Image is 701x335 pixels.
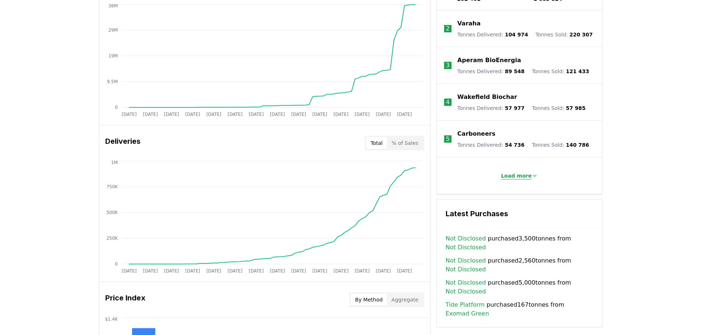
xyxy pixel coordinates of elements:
[457,104,525,112] p: Tonnes Delivered :
[446,309,489,318] a: Exomad Green
[446,243,486,252] a: Not Disclosed
[249,112,264,117] tspan: [DATE]
[108,53,118,58] tspan: 19M
[446,265,486,274] a: Not Disclosed
[505,32,528,38] span: 104 974
[143,112,158,117] tspan: [DATE]
[366,137,387,149] button: Total
[291,112,306,117] tspan: [DATE]
[206,112,221,117] tspan: [DATE]
[505,68,525,74] span: 89 548
[270,112,285,117] tspan: [DATE]
[121,268,137,274] tspan: [DATE]
[107,79,117,84] tspan: 9.5M
[446,24,450,33] p: 2
[446,278,593,296] span: purchased 5,000 tonnes from
[354,268,369,274] tspan: [DATE]
[333,268,348,274] tspan: [DATE]
[457,93,517,101] a: Wakefield Biochar
[105,317,118,322] tspan: $1.4K
[387,294,423,306] button: Aggregate
[446,98,450,107] p: 4
[457,56,521,65] a: Aperam BioEnergia
[185,268,200,274] tspan: [DATE]
[566,68,589,74] span: 121 433
[105,136,141,150] h3: Deliveries
[351,294,387,306] button: By Method
[501,172,532,179] p: Load more
[532,141,589,149] p: Tonnes Sold :
[249,268,264,274] tspan: [DATE]
[495,168,544,183] button: Load more
[566,142,589,148] span: 140 786
[505,142,525,148] span: 54 736
[105,292,145,307] h3: Price Index
[387,137,423,149] button: % of Sales
[108,28,118,33] tspan: 29M
[457,19,481,28] a: Varaha
[164,268,179,274] tspan: [DATE]
[446,61,450,70] p: 3
[376,268,391,274] tspan: [DATE]
[446,234,486,243] a: Not Disclosed
[291,268,306,274] tspan: [DATE]
[143,268,158,274] tspan: [DATE]
[185,112,200,117] tspan: [DATE]
[376,112,391,117] tspan: [DATE]
[446,256,486,265] a: Not Disclosed
[446,135,450,143] p: 5
[446,278,486,287] a: Not Disclosed
[569,32,592,38] span: 220 307
[206,268,221,274] tspan: [DATE]
[457,129,495,138] a: Carboneers
[270,268,285,274] tspan: [DATE]
[457,31,528,38] p: Tonnes Delivered :
[227,112,242,117] tspan: [DATE]
[106,236,118,241] tspan: 250K
[354,112,369,117] tspan: [DATE]
[121,112,137,117] tspan: [DATE]
[397,112,412,117] tspan: [DATE]
[457,141,525,149] p: Tonnes Delivered :
[312,112,327,117] tspan: [DATE]
[333,112,348,117] tspan: [DATE]
[446,300,593,318] span: purchased 167 tonnes from
[446,300,485,309] a: Tide Platform
[457,68,525,75] p: Tonnes Delivered :
[164,112,179,117] tspan: [DATE]
[106,210,118,215] tspan: 500K
[446,234,593,252] span: purchased 3,500 tonnes from
[566,105,586,111] span: 57 985
[115,261,118,267] tspan: 0
[532,104,585,112] p: Tonnes Sold :
[446,208,593,219] h3: Latest Purchases
[532,68,589,75] p: Tonnes Sold :
[505,105,525,111] span: 57 977
[227,268,242,274] tspan: [DATE]
[446,256,593,274] span: purchased 2,560 tonnes from
[106,184,118,189] tspan: 750K
[397,268,412,274] tspan: [DATE]
[115,105,118,110] tspan: 0
[446,287,486,296] a: Not Disclosed
[111,160,118,165] tspan: 1M
[312,268,327,274] tspan: [DATE]
[535,31,593,38] p: Tonnes Sold :
[108,3,118,8] tspan: 38M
